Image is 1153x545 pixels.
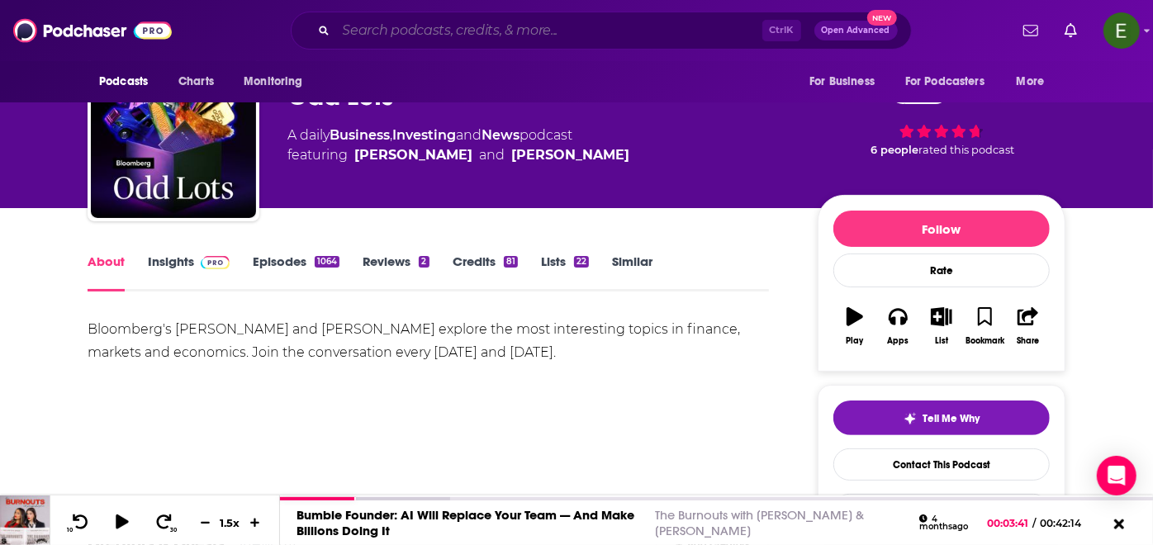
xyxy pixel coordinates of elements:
[876,296,919,356] button: Apps
[833,254,1050,287] div: Rate
[336,17,762,44] input: Search podcasts, credits, & more...
[822,26,890,35] span: Open Advanced
[655,507,864,538] a: The Burnouts with [PERSON_NAME] & [PERSON_NAME]
[171,527,178,533] span: 30
[287,145,629,165] span: featuring
[504,256,518,268] div: 81
[833,494,1050,526] button: Export One-Sheet
[201,256,230,269] img: Podchaser Pro
[1103,12,1140,49] button: Show profile menu
[419,256,429,268] div: 2
[833,400,1050,435] button: tell me why sparkleTell Me Why
[453,254,518,291] a: Credits81
[833,296,876,356] button: Play
[814,21,898,40] button: Open AdvancedNew
[232,66,324,97] button: open menu
[253,254,339,291] a: Episodes1064
[315,256,339,268] div: 1064
[291,12,912,50] div: Search podcasts, credits, & more...
[1017,336,1039,346] div: Share
[148,254,230,291] a: InsightsPodchaser Pro
[99,70,148,93] span: Podcasts
[1017,17,1045,45] a: Show notifications dropdown
[1103,12,1140,49] span: Logged in as Emily.Kaplan
[1007,296,1050,356] button: Share
[809,70,875,93] span: For Business
[511,145,629,165] a: Joe Weisenthal
[168,66,224,97] a: Charts
[178,70,214,93] span: Charts
[330,127,390,143] a: Business
[871,144,919,156] span: 6 people
[905,70,985,93] span: For Podcasters
[988,517,1033,529] span: 00:03:41
[1103,12,1140,49] img: User Profile
[894,66,1008,97] button: open menu
[833,448,1050,481] a: Contact This Podcast
[574,256,589,268] div: 22
[1017,70,1045,93] span: More
[216,516,244,529] div: 1.5 x
[762,20,801,41] span: Ctrl K
[287,126,629,165] div: A daily podcast
[935,336,948,346] div: List
[888,336,909,346] div: Apps
[919,144,1015,156] span: rated this podcast
[541,254,589,291] a: Lists22
[67,527,73,533] span: 10
[904,412,917,425] img: tell me why sparkle
[1037,517,1098,529] span: 00:42:14
[354,145,472,165] a: Tracy Alloway
[297,507,634,538] a: Bumble Founder: AI Will Replace Your Team — And Make Billions Doing It
[923,412,980,425] span: Tell Me Why
[88,318,769,364] div: Bloomberg's [PERSON_NAME] and [PERSON_NAME] explore the most interesting topics in finance, marke...
[963,296,1006,356] button: Bookmark
[612,254,652,291] a: Similar
[833,211,1050,247] button: Follow
[13,15,172,46] img: Podchaser - Follow, Share and Rate Podcasts
[920,296,963,356] button: List
[818,64,1065,167] div: 85 6 peoplerated this podcast
[390,127,392,143] span: ,
[919,514,975,532] div: 4 months ago
[244,70,302,93] span: Monitoring
[88,66,169,97] button: open menu
[149,513,181,533] button: 30
[392,127,456,143] a: Investing
[479,145,505,165] span: and
[1005,66,1065,97] button: open menu
[91,53,256,218] img: Odd Lots
[1058,17,1084,45] a: Show notifications dropdown
[1033,517,1037,529] span: /
[966,336,1004,346] div: Bookmark
[867,10,897,26] span: New
[456,127,482,143] span: and
[798,66,895,97] button: open menu
[363,254,429,291] a: Reviews2
[482,127,520,143] a: News
[88,254,125,291] a: About
[1097,456,1136,495] div: Open Intercom Messenger
[64,513,95,533] button: 10
[847,336,864,346] div: Play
